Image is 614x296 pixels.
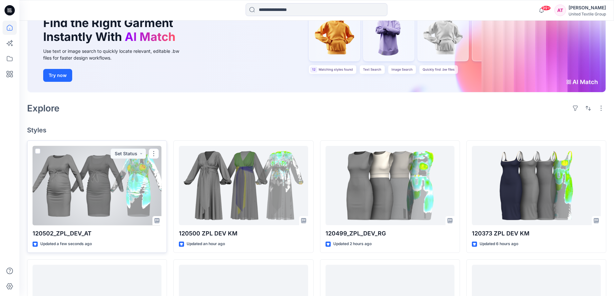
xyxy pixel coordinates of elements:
[43,16,179,44] h1: Find the Right Garment Instantly With
[43,48,188,61] div: Use text or image search to quickly locate relevant, editable .bw files for faster design workflows.
[326,146,454,225] a: 120499_ZPL_DEV_RG
[27,126,606,134] h4: Styles
[541,5,551,11] span: 99+
[569,12,606,16] div: United Textile Group
[472,229,601,238] p: 120373 ZPL DEV KM
[179,229,308,238] p: 120500 ZPL DEV KM
[187,241,225,247] p: Updated an hour ago
[125,30,175,44] span: AI Match
[33,229,161,238] p: 120502_ZPL_DEV_AT
[326,229,454,238] p: 120499_ZPL_DEV_RG
[40,241,92,247] p: Updated a few seconds ago
[33,146,161,225] a: 120502_ZPL_DEV_AT
[27,103,60,113] h2: Explore
[569,4,606,12] div: [PERSON_NAME]
[554,5,566,16] div: AT
[472,146,601,225] a: 120373 ZPL DEV KM
[480,241,518,247] p: Updated 6 hours ago
[43,69,72,82] button: Try now
[333,241,372,247] p: Updated 2 hours ago
[179,146,308,225] a: 120500 ZPL DEV KM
